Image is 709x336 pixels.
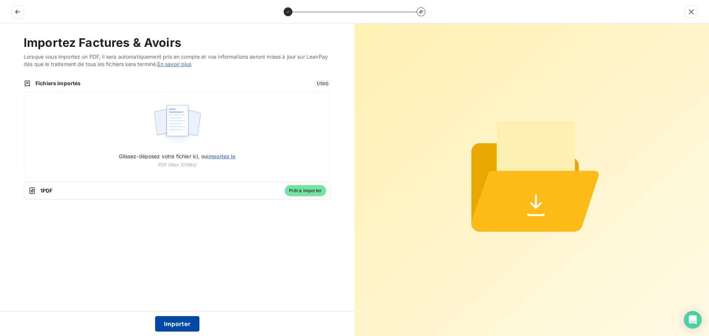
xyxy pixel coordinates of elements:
span: PDF (Max 100Mo) [158,162,196,168]
span: Fichiers importés [35,80,310,87]
span: importez le [207,153,236,159]
div: Open Intercom Messenger [684,311,702,329]
a: En savoir plus [157,61,191,67]
span: Glissez-déposez votre fichier ici, ou [119,153,235,159]
h2: Importez Factures & Avoirs [24,35,331,50]
span: Lorsque vous importez un PDF, il sera automatiquement pris en compte et vos informations seront m... [24,53,331,68]
span: 1 / 500 [314,80,331,87]
span: 1 PDF [40,187,280,194]
button: Importer [155,316,200,332]
span: Prêt à importer [285,185,326,196]
img: illustration [153,101,202,148]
